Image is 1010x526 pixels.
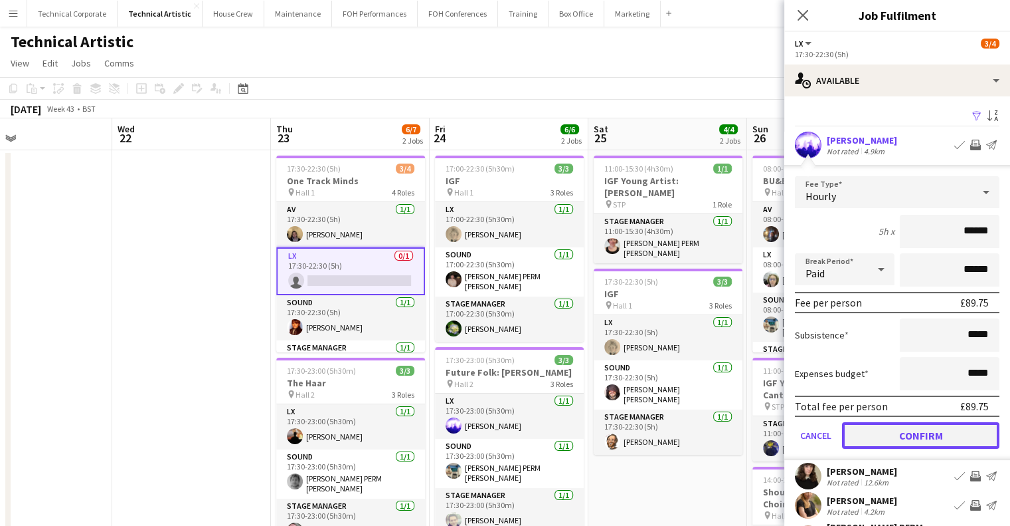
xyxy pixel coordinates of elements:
[5,55,35,72] a: View
[11,102,41,116] div: [DATE]
[752,358,901,461] app-job-card: 11:00-15:30 (4h30m)1/1IGF Young Artist: Duo Cantelina STP1 RoleStage Manager1/111:00-15:30 (4h30m...
[594,288,742,300] h3: IGF
[203,1,264,27] button: House Crew
[276,295,425,340] app-card-role: Sound1/117:30-22:30 (5h)[PERSON_NAME]
[446,355,515,365] span: 17:30-23:00 (5h30m)
[960,400,989,413] div: £89.75
[11,32,133,52] h1: Technical Artistic
[772,511,791,521] span: Hall 1
[287,366,356,376] span: 17:30-23:00 (5h30m)
[332,1,418,27] button: FOH Performances
[861,507,887,517] div: 4.2km
[435,247,584,297] app-card-role: Sound1/117:00-22:30 (5h30m)[PERSON_NAME] PERM [PERSON_NAME]
[435,366,584,378] h3: Future Folk: [PERSON_NAME]
[116,130,135,146] span: 22
[842,422,999,449] button: Confirm
[795,39,813,49] button: LX
[554,164,573,174] span: 3/3
[805,190,836,203] span: Hourly
[752,175,901,187] h3: BU&E
[402,124,420,134] span: 6/7
[561,136,582,146] div: 2 Jobs
[795,296,862,309] div: Fee per person
[713,164,732,174] span: 1/1
[827,134,897,146] div: [PERSON_NAME]
[11,57,29,69] span: View
[435,394,584,439] app-card-role: LX1/117:30-23:00 (5h30m)[PERSON_NAME]
[827,507,861,517] div: Not rated
[594,269,742,455] app-job-card: 17:30-22:30 (5h)3/3IGF Hall 13 RolesLX1/117:30-22:30 (5h)[PERSON_NAME]Sound1/117:30-22:30 (5h)[PE...
[287,164,341,174] span: 17:30-22:30 (5h)
[276,247,425,295] app-card-role: LX0/117:30-22:30 (5h)
[752,416,901,461] app-card-role: Stage Manager1/111:00-15:30 (4h30m)[PERSON_NAME]
[435,297,584,342] app-card-role: Stage Manager1/117:00-22:30 (5h30m)[PERSON_NAME]
[392,390,414,400] span: 3 Roles
[604,277,658,287] span: 17:30-22:30 (5h)
[548,1,604,27] button: Box Office
[433,130,446,146] span: 24
[454,379,473,389] span: Hall 2
[763,366,832,376] span: 11:00-15:30 (4h30m)
[418,1,498,27] button: FOH Conferences
[276,123,293,135] span: Thu
[435,123,446,135] span: Fri
[594,175,742,199] h3: IGF Young Artist: [PERSON_NAME]
[392,188,414,197] span: 4 Roles
[594,156,742,263] app-job-card: 11:00-15:30 (4h30m)1/1IGF Young Artist: [PERSON_NAME] STP1 RoleStage Manager1/111:00-15:30 (4h30m...
[713,199,732,209] span: 1 Role
[396,366,414,376] span: 3/3
[752,202,901,247] app-card-role: AV1/108:00-13:30 (5h30m)[PERSON_NAME]
[752,342,901,387] app-card-role: Stage Manager1/1
[99,55,139,72] a: Comms
[66,55,96,72] a: Jobs
[772,402,784,412] span: STP
[276,404,425,450] app-card-role: LX1/117:30-23:00 (5h30m)[PERSON_NAME]
[295,188,315,197] span: Hall 1
[276,450,425,499] app-card-role: Sound1/117:30-23:00 (5h30m)[PERSON_NAME] PERM [PERSON_NAME]
[861,146,887,156] div: 4.9km
[981,39,999,49] span: 3/4
[37,55,63,72] a: Edit
[719,124,738,134] span: 4/4
[772,188,791,197] span: Hall 1
[805,267,825,280] span: Paid
[402,136,423,146] div: 2 Jobs
[71,57,91,69] span: Jobs
[594,360,742,410] app-card-role: Sound1/117:30-22:30 (5h)[PERSON_NAME] [PERSON_NAME]
[613,199,626,209] span: STP
[592,130,608,146] span: 25
[752,293,901,342] app-card-role: Sound1/108:00-13:30 (5h30m)[PERSON_NAME] PERM [PERSON_NAME]
[879,225,894,237] div: 5h x
[795,368,869,380] label: Expenses budget
[118,123,135,135] span: Wed
[713,277,732,287] span: 3/3
[554,355,573,365] span: 3/3
[446,164,515,174] span: 17:00-22:30 (5h30m)
[709,301,732,311] span: 3 Roles
[795,49,999,59] div: 17:30-22:30 (5h)
[276,156,425,352] div: 17:30-22:30 (5h)3/4One Track Minds Hall 14 RolesAV1/117:30-22:30 (5h)[PERSON_NAME]LX0/117:30-22:3...
[720,136,740,146] div: 2 Jobs
[42,57,58,69] span: Edit
[295,390,315,400] span: Hall 2
[276,175,425,187] h3: One Track Minds
[118,1,203,27] button: Technical Artistic
[594,315,742,360] app-card-role: LX1/117:30-22:30 (5h)[PERSON_NAME]
[784,7,1010,24] h3: Job Fulfilment
[104,57,134,69] span: Comms
[752,156,901,352] app-job-card: 08:00-13:45 (5h45m)4/4BU&E Hall 14 RolesAV1/108:00-13:30 (5h30m)[PERSON_NAME]LX1/108:00-13:30 (5h...
[784,65,1010,96] div: Available
[763,475,817,485] span: 14:00-20:00 (6h)
[550,379,573,389] span: 3 Roles
[276,377,425,389] h3: The Haar
[752,123,768,135] span: Sun
[795,39,803,49] span: LX
[274,130,293,146] span: 23
[498,1,548,27] button: Training
[604,164,673,174] span: 11:00-15:30 (4h30m)
[795,400,888,413] div: Total fee per person
[795,422,837,449] button: Cancel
